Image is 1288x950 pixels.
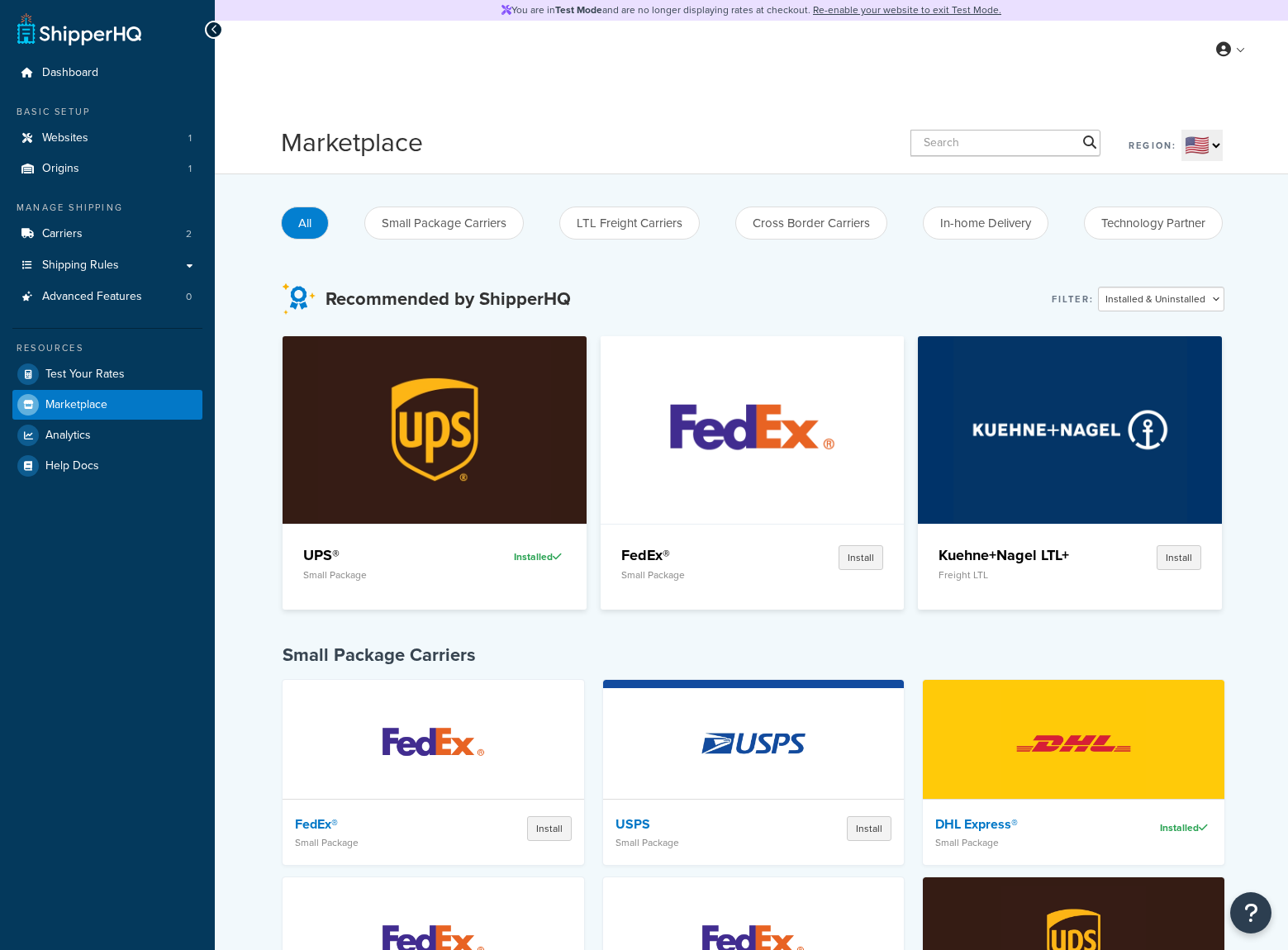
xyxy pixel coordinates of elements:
[918,336,1222,610] a: Kuehne+Nagel LTL+Kuehne+Nagel LTL+Freight LTLInstall
[188,162,192,176] span: 1
[12,282,202,312] li: Advanced Features
[1119,816,1212,839] div: Installed
[935,837,1106,848] p: Small Package
[923,207,1048,240] button: In-home Delivery
[839,545,883,570] button: Install
[12,420,202,450] a: Analytics
[283,336,587,610] a: UPS®UPS®Small PackageInstalled
[42,66,98,80] span: Dashboard
[12,390,202,420] a: Marketplace
[45,368,125,382] span: Test Your Rates
[303,569,460,581] p: Small Package
[1084,207,1223,240] button: Technology Partner
[12,359,202,389] a: Test Your Rates
[12,341,202,355] div: Resources
[615,837,787,848] p: Small Package
[12,58,202,88] a: Dashboard
[281,124,423,161] h1: Marketplace
[42,131,88,145] span: Websites
[295,816,466,833] h4: FedEx®
[601,336,905,610] a: FedEx®FedEx®Small PackageInstall
[186,227,192,241] span: 2
[1230,892,1271,933] button: Open Resource Center
[283,643,1224,667] h4: Small Package Carriers
[186,290,192,304] span: 0
[188,131,192,145] span: 1
[681,686,825,801] img: USPS
[1157,545,1201,570] button: Install
[1129,134,1176,157] label: Region:
[12,154,202,184] li: Origins
[12,123,202,154] a: Websites1
[555,2,602,17] strong: Test Mode
[635,336,869,523] img: FedEx®
[735,207,887,240] button: Cross Border Carriers
[1052,287,1094,311] label: Filter:
[621,545,778,565] h4: FedEx®
[935,816,1106,833] h4: DHL Express®
[303,545,460,565] h4: UPS®
[361,686,506,801] img: FedEx®
[318,336,552,523] img: UPS®
[939,569,1096,581] p: Freight LTL
[295,837,466,848] p: Small Package
[559,207,700,240] button: LTL Freight Carriers
[615,816,787,833] h4: USPS
[42,227,83,241] span: Carriers
[283,680,584,865] a: FedEx®FedEx®Small PackageInstall
[1001,686,1146,801] img: DHL Express®
[12,250,202,281] a: Shipping Rules
[847,816,891,841] button: Install
[45,429,91,443] span: Analytics
[953,336,1187,523] img: Kuehne+Nagel LTL+
[12,154,202,184] a: Origins1
[45,459,99,473] span: Help Docs
[12,201,202,215] div: Manage Shipping
[45,398,107,412] span: Marketplace
[326,289,571,309] h3: Recommended by ShipperHQ
[621,569,778,581] p: Small Package
[813,2,1001,17] a: Re-enable your website to exit Test Mode.
[12,282,202,312] a: Advanced Features0
[473,545,566,568] div: Installed
[12,219,202,249] li: Carriers
[12,451,202,481] a: Help Docs
[364,207,524,240] button: Small Package Carriers
[527,816,572,841] button: Install
[12,219,202,249] a: Carriers2
[12,105,202,119] div: Basic Setup
[281,207,329,240] button: All
[603,680,905,865] a: USPSUSPSSmall PackageInstall
[42,290,142,304] span: Advanced Features
[42,259,119,273] span: Shipping Rules
[923,680,1224,865] a: DHL Express®DHL Express®Small PackageInstalled
[910,130,1100,156] input: Search
[939,545,1096,565] h4: Kuehne+Nagel LTL+
[42,162,79,176] span: Origins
